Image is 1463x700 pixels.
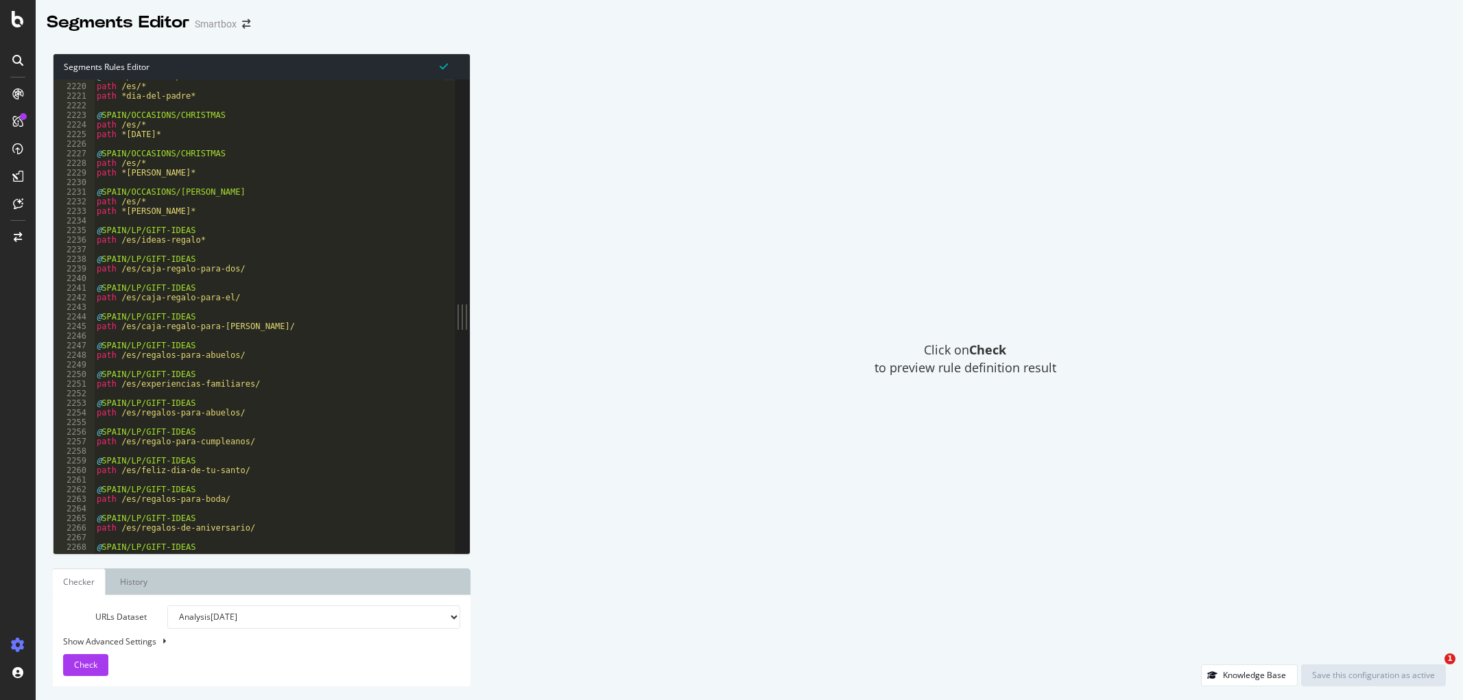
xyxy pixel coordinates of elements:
[53,245,95,254] div: 2237
[53,605,157,629] label: URLs Dataset
[53,350,95,360] div: 2248
[53,110,95,120] div: 2223
[53,197,95,206] div: 2232
[242,19,250,29] div: arrow-right-arrow-left
[53,101,95,110] div: 2222
[53,514,95,523] div: 2265
[53,389,95,398] div: 2252
[53,504,95,514] div: 2264
[53,523,95,533] div: 2266
[53,360,95,370] div: 2249
[875,341,1056,376] span: Click on to preview rule definition result
[53,475,95,485] div: 2261
[1416,653,1449,686] iframe: Intercom live chat
[53,379,95,389] div: 2251
[53,139,95,149] div: 2226
[53,82,95,91] div: 2220
[1201,664,1298,686] button: Knowledge Base
[53,302,95,312] div: 2243
[53,178,95,187] div: 2230
[63,654,108,676] button: Check
[74,659,97,671] span: Check
[53,264,95,274] div: 2239
[53,398,95,408] div: 2253
[53,485,95,494] div: 2262
[969,341,1006,358] strong: Check
[53,168,95,178] div: 2229
[1312,669,1435,681] div: Save this configuration as active
[53,552,95,562] div: 2269
[440,60,448,73] span: Syntax is valid
[53,370,95,379] div: 2250
[53,466,95,475] div: 2260
[47,11,189,34] div: Segments Editor
[53,341,95,350] div: 2247
[53,54,470,80] div: Segments Rules Editor
[1301,664,1446,686] button: Save this configuration as active
[53,254,95,264] div: 2238
[53,158,95,168] div: 2228
[53,187,95,197] div: 2231
[53,312,95,322] div: 2244
[53,149,95,158] div: 2227
[53,542,95,552] div: 2268
[53,235,95,245] div: 2236
[53,91,95,101] div: 2221
[1223,669,1286,681] div: Knowledge Base
[53,427,95,437] div: 2256
[195,17,237,31] div: Smartbox
[53,226,95,235] div: 2235
[53,293,95,302] div: 2242
[53,636,450,647] div: Show Advanced Settings
[1444,653,1455,664] span: 1
[53,331,95,341] div: 2246
[53,120,95,130] div: 2224
[1201,669,1298,681] a: Knowledge Base
[53,533,95,542] div: 2267
[53,206,95,216] div: 2233
[53,456,95,466] div: 2259
[53,216,95,226] div: 2234
[53,130,95,139] div: 2225
[53,494,95,504] div: 2263
[53,437,95,446] div: 2257
[53,568,106,595] a: Checker
[53,283,95,293] div: 2241
[53,446,95,456] div: 2258
[53,322,95,331] div: 2245
[109,568,158,595] a: History
[53,274,95,283] div: 2240
[53,408,95,418] div: 2254
[53,418,95,427] div: 2255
